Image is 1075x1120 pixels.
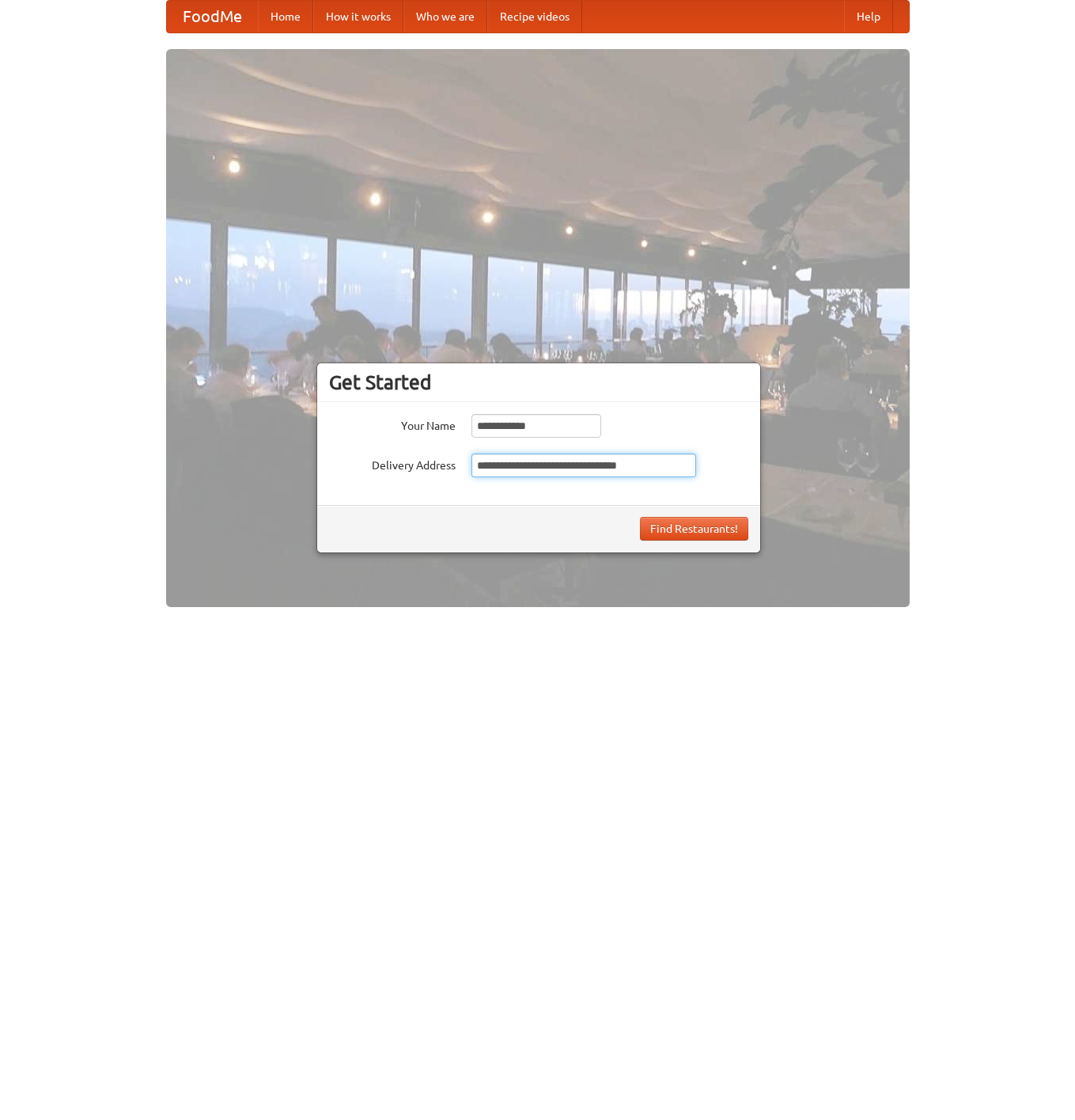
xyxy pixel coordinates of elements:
a: Recipe videos [487,1,582,32]
a: FoodMe [167,1,258,32]
h3: Get Started [329,370,748,394]
a: Help [844,1,893,32]
a: How it works [313,1,403,32]
label: Your Name [329,414,456,434]
a: Who we are [403,1,487,32]
label: Delivery Address [329,454,456,473]
a: Home [258,1,313,32]
button: Find Restaurants! [640,517,748,541]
